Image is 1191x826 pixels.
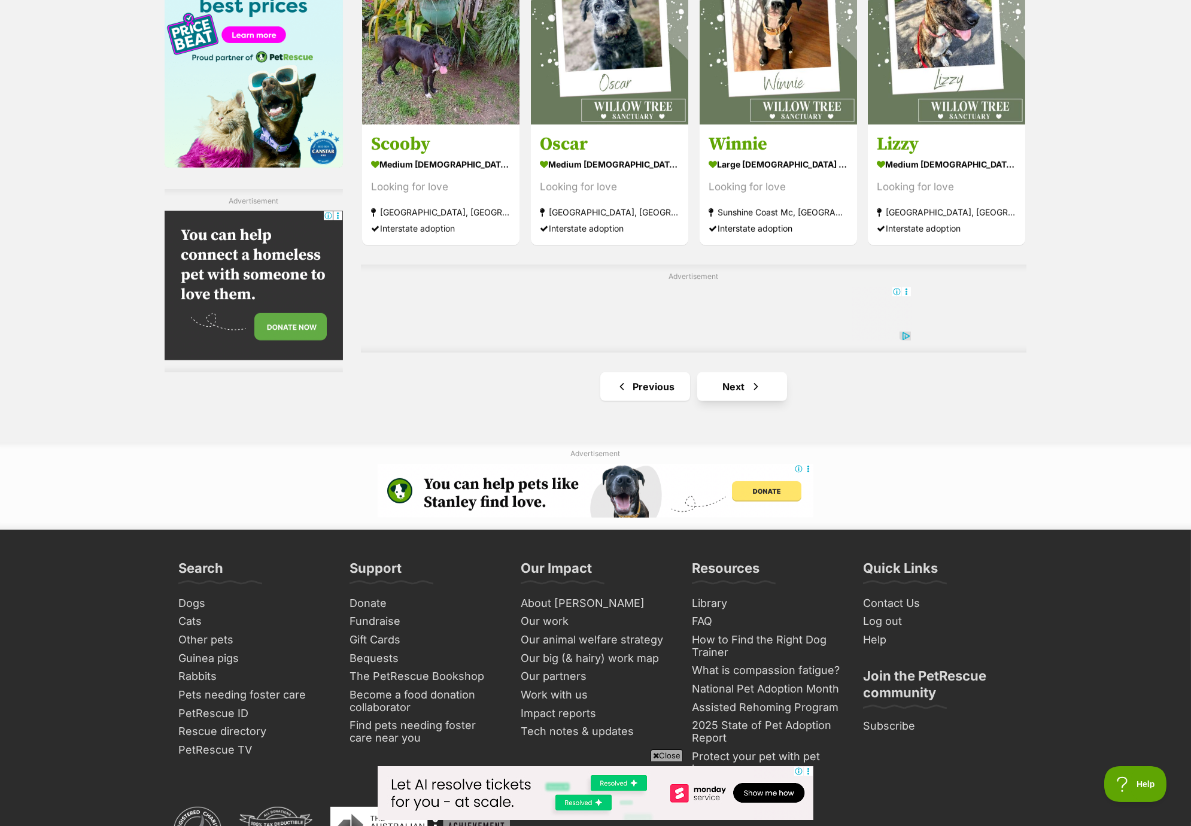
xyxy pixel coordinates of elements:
[371,156,511,173] strong: medium [DEMOGRAPHIC_DATA] Dog
[858,631,1017,649] a: Help
[709,156,848,173] strong: large [DEMOGRAPHIC_DATA] Dog
[345,686,504,716] a: Become a food donation collaborator
[350,560,402,584] h3: Support
[877,156,1016,173] strong: medium [DEMOGRAPHIC_DATA] Dog
[858,594,1017,613] a: Contact Us
[521,560,592,584] h3: Our Impact
[687,699,846,717] a: Assisted Rehoming Program
[345,631,504,649] a: Gift Cards
[540,204,679,220] strong: [GEOGRAPHIC_DATA], [GEOGRAPHIC_DATA]
[531,124,688,245] a: Oscar medium [DEMOGRAPHIC_DATA] Dog Looking for love [GEOGRAPHIC_DATA], [GEOGRAPHIC_DATA] Interst...
[165,189,343,373] div: Advertisement
[516,686,675,704] a: Work with us
[709,220,848,236] div: Interstate adoption
[361,372,1026,401] nav: Pagination
[516,704,675,723] a: Impact reports
[709,204,848,220] strong: Sunshine Coast Mc, [GEOGRAPHIC_DATA]
[174,612,333,631] a: Cats
[687,631,846,661] a: How to Find the Right Dog Trainer
[687,594,846,613] a: Library
[687,680,846,699] a: National Pet Adoption Month
[858,612,1017,631] a: Log out
[516,612,675,631] a: Our work
[651,749,683,761] span: Close
[178,560,223,584] h3: Search
[362,124,519,245] a: Scooby medium [DEMOGRAPHIC_DATA] Dog Looking for love [GEOGRAPHIC_DATA], [GEOGRAPHIC_DATA] Inters...
[877,133,1016,156] h3: Lizzy
[516,667,675,686] a: Our partners
[345,667,504,686] a: The PetRescue Bookshop
[863,667,1013,708] h3: Join the PetRescue community
[877,220,1016,236] div: Interstate adoption
[378,464,813,518] iframe: Advertisement
[345,612,504,631] a: Fundraise
[345,716,504,747] a: Find pets needing foster care near you
[174,667,333,686] a: Rabbits
[863,560,938,584] h3: Quick Links
[174,704,333,723] a: PetRescue ID
[868,124,1025,245] a: Lizzy medium [DEMOGRAPHIC_DATA] Dog Looking for love [GEOGRAPHIC_DATA], [GEOGRAPHIC_DATA] Interst...
[165,211,343,360] iframe: Advertisement
[361,265,1026,353] div: Advertisement
[709,179,848,195] div: Looking for love
[709,133,848,156] h3: Winnie
[877,179,1016,195] div: Looking for love
[687,661,846,680] a: What is compassion fatigue?
[700,124,857,245] a: Winnie large [DEMOGRAPHIC_DATA] Dog Looking for love Sunshine Coast Mc, [GEOGRAPHIC_DATA] Interst...
[174,741,333,760] a: PetRescue TV
[540,179,679,195] div: Looking for love
[345,594,504,613] a: Donate
[371,179,511,195] div: Looking for love
[877,204,1016,220] strong: [GEOGRAPHIC_DATA], [GEOGRAPHIC_DATA]
[174,722,333,741] a: Rescue directory
[345,649,504,668] a: Bequests
[174,594,333,613] a: Dogs
[371,204,511,220] strong: [GEOGRAPHIC_DATA], [GEOGRAPHIC_DATA]
[516,722,675,741] a: Tech notes & updates
[371,133,511,156] h3: Scooby
[692,560,759,584] h3: Resources
[600,372,690,401] a: Previous page
[174,649,333,668] a: Guinea pigs
[378,766,813,820] iframe: Advertisement
[371,220,511,236] div: Interstate adoption
[687,716,846,747] a: 2025 State of Pet Adoption Report
[540,133,679,156] h3: Oscar
[540,156,679,173] strong: medium [DEMOGRAPHIC_DATA] Dog
[516,594,675,613] a: About [PERSON_NAME]
[476,287,912,341] iframe: Advertisement
[687,612,846,631] a: FAQ
[516,631,675,649] a: Our animal welfare strategy
[516,649,675,668] a: Our big (& hairy) work map
[1104,766,1167,802] iframe: Help Scout Beacon - Open
[858,717,1017,736] a: Subscribe
[540,220,679,236] div: Interstate adoption
[174,686,333,704] a: Pets needing foster care
[174,631,333,649] a: Other pets
[687,748,846,778] a: Protect your pet with pet insurance
[697,372,787,401] a: Next page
